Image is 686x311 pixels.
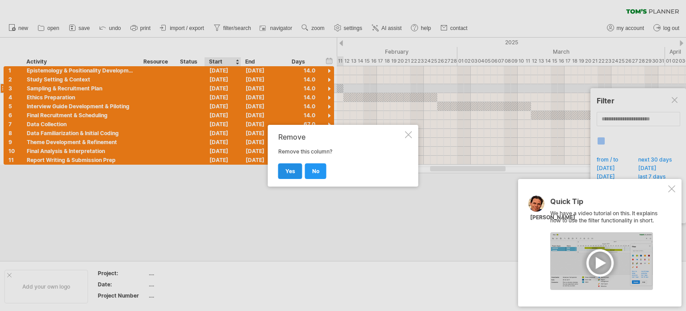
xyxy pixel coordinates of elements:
a: no [305,163,326,179]
div: Remove this column? [278,133,403,179]
span: no [312,168,319,175]
div: We have a video tutorial on this. It explains how to use the filter functionality in short. [550,198,666,290]
a: yes [278,163,302,179]
div: Remove [278,133,403,141]
span: yes [285,168,295,175]
div: [PERSON_NAME] [530,214,575,222]
div: Quick Tip [550,198,666,210]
